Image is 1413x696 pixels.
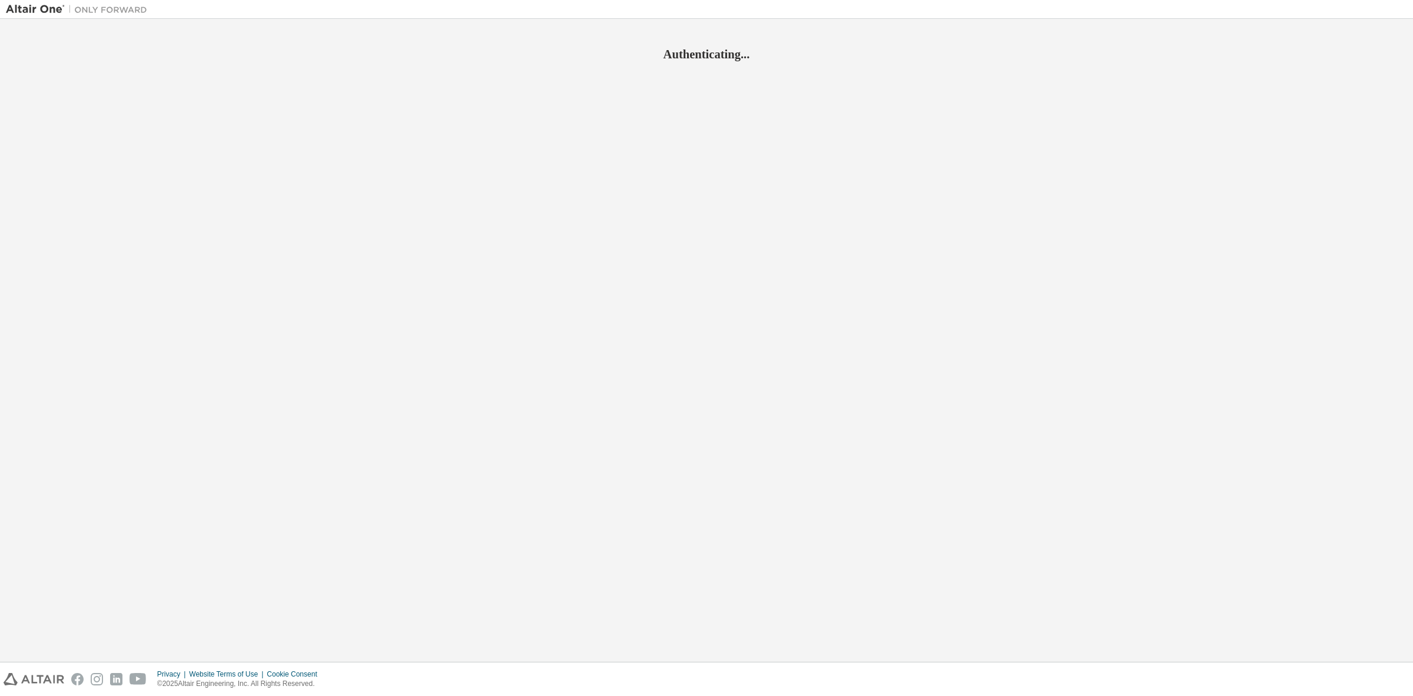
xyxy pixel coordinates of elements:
[71,673,84,685] img: facebook.svg
[4,673,64,685] img: altair_logo.svg
[6,4,153,15] img: Altair One
[91,673,103,685] img: instagram.svg
[6,47,1407,62] h2: Authenticating...
[130,673,147,685] img: youtube.svg
[267,669,324,679] div: Cookie Consent
[157,679,324,689] p: © 2025 Altair Engineering, Inc. All Rights Reserved.
[157,669,189,679] div: Privacy
[189,669,267,679] div: Website Terms of Use
[110,673,122,685] img: linkedin.svg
